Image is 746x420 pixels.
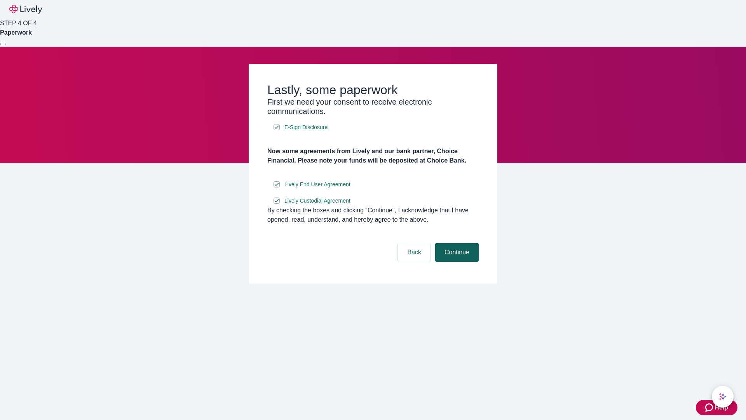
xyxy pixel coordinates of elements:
[284,197,350,205] span: Lively Custodial Agreement
[267,97,479,116] h3: First we need your consent to receive electronic communications.
[284,123,328,131] span: E-Sign Disclosure
[267,206,479,224] div: By checking the boxes and clicking “Continue", I acknowledge that I have opened, read, understand...
[283,180,352,189] a: e-sign disclosure document
[267,147,479,165] h4: Now some agreements from Lively and our bank partner, Choice Financial. Please note your funds wi...
[696,400,737,415] button: Zendesk support iconHelp
[267,82,479,97] h2: Lastly, some paperwork
[9,5,42,14] img: Lively
[715,403,728,412] span: Help
[705,403,715,412] svg: Zendesk support icon
[284,180,350,189] span: Lively End User Agreement
[435,243,479,262] button: Continue
[283,122,329,132] a: e-sign disclosure document
[283,196,352,206] a: e-sign disclosure document
[712,386,734,408] button: chat
[398,243,431,262] button: Back
[719,393,727,401] svg: Lively AI Assistant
